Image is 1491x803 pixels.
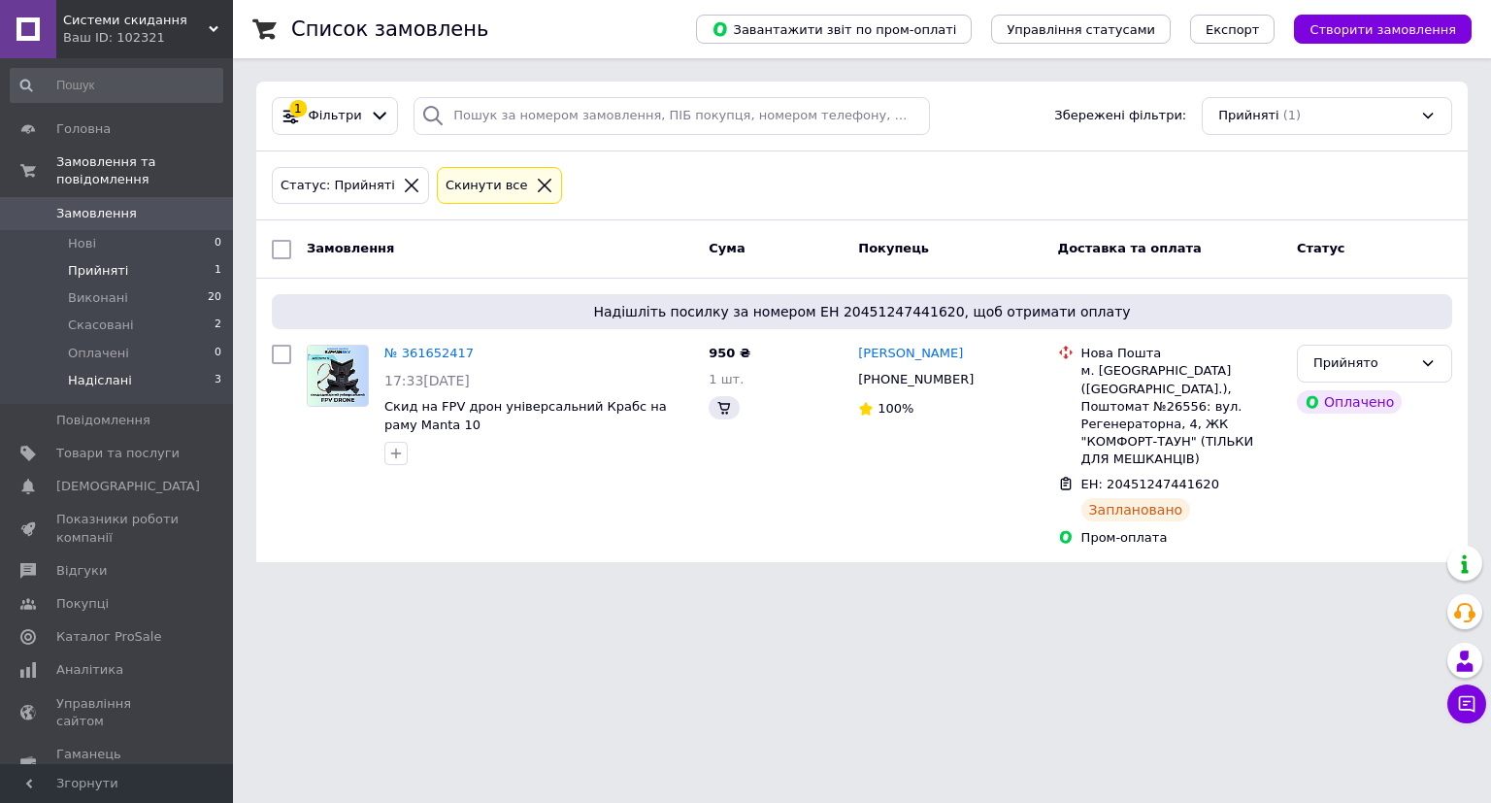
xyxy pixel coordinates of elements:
span: Статус [1297,241,1345,255]
button: Створити замовлення [1294,15,1472,44]
img: Фото товару [308,346,368,406]
span: Скасовані [68,317,134,334]
span: 20 [208,289,221,307]
button: Управління статусами [991,15,1171,44]
div: Нова Пошта [1081,345,1281,362]
span: 100% [878,401,913,416]
span: 17:33[DATE] [384,373,470,388]
span: 0 [215,345,221,362]
span: 950 ₴ [709,346,750,360]
span: (1) [1283,108,1301,122]
button: Завантажити звіт по пром-оплаті [696,15,972,44]
h1: Список замовлень [291,17,488,41]
span: Нові [68,235,96,252]
span: Товари та послуги [56,445,180,462]
div: [PHONE_NUMBER] [854,367,977,392]
span: Показники роботи компанії [56,511,180,546]
span: 3 [215,372,221,389]
span: Повідомлення [56,412,150,429]
span: Покупець [858,241,929,255]
span: Доставка та оплата [1058,241,1202,255]
span: 1 [215,262,221,280]
span: Оплачені [68,345,129,362]
div: Cкинути все [442,176,532,196]
span: Виконані [68,289,128,307]
span: ЕН: 20451247441620 [1081,477,1219,491]
span: 2 [215,317,221,334]
span: Каталог ProSale [56,628,161,646]
div: Статус: Прийняті [277,176,399,196]
a: Створити замовлення [1275,21,1472,36]
span: Cума [709,241,745,255]
span: 0 [215,235,221,252]
div: Ваш ID: 102321 [63,29,233,47]
span: Збережені фільтри: [1054,107,1186,125]
span: Замовлення та повідомлення [56,153,233,188]
span: Відгуки [56,562,107,580]
span: Завантажити звіт по пром-оплаті [712,20,956,38]
input: Пошук [10,68,223,103]
span: [DEMOGRAPHIC_DATA] [56,478,200,495]
div: Прийнято [1313,353,1412,374]
a: Скид на FPV дрон універсальний Крабс на раму Manta 10 [384,399,667,432]
span: Управління сайтом [56,695,180,730]
div: Заплановано [1081,498,1191,521]
span: Замовлення [307,241,394,255]
span: Створити замовлення [1309,22,1456,37]
span: Головна [56,120,111,138]
a: [PERSON_NAME] [858,345,963,363]
div: Пром-оплата [1081,529,1281,547]
button: Чат з покупцем [1447,685,1486,723]
span: Прийняті [68,262,128,280]
span: Замовлення [56,205,137,222]
div: 1 [289,100,307,117]
span: Управління статусами [1007,22,1155,37]
div: Оплачено [1297,390,1402,414]
span: Надішліть посилку за номером ЕН 20451247441620, щоб отримати оплату [280,302,1444,321]
span: Покупці [56,595,109,613]
div: м. [GEOGRAPHIC_DATA] ([GEOGRAPHIC_DATA].), Поштомат №26556: вул. Регенераторна, 4, ЖК "КОМФОРТ-ТА... [1081,362,1281,468]
span: Гаманець компанії [56,746,180,781]
span: Системи скидання [63,12,209,29]
span: 1 шт. [709,372,744,386]
span: Експорт [1206,22,1260,37]
span: Надіслані [68,372,132,389]
span: Аналітика [56,661,123,679]
span: Прийняті [1218,107,1278,125]
button: Експорт [1190,15,1276,44]
span: Фільтри [309,107,362,125]
input: Пошук за номером замовлення, ПІБ покупця, номером телефону, Email, номером накладної [414,97,930,135]
a: № 361652417 [384,346,474,360]
a: Фото товару [307,345,369,407]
